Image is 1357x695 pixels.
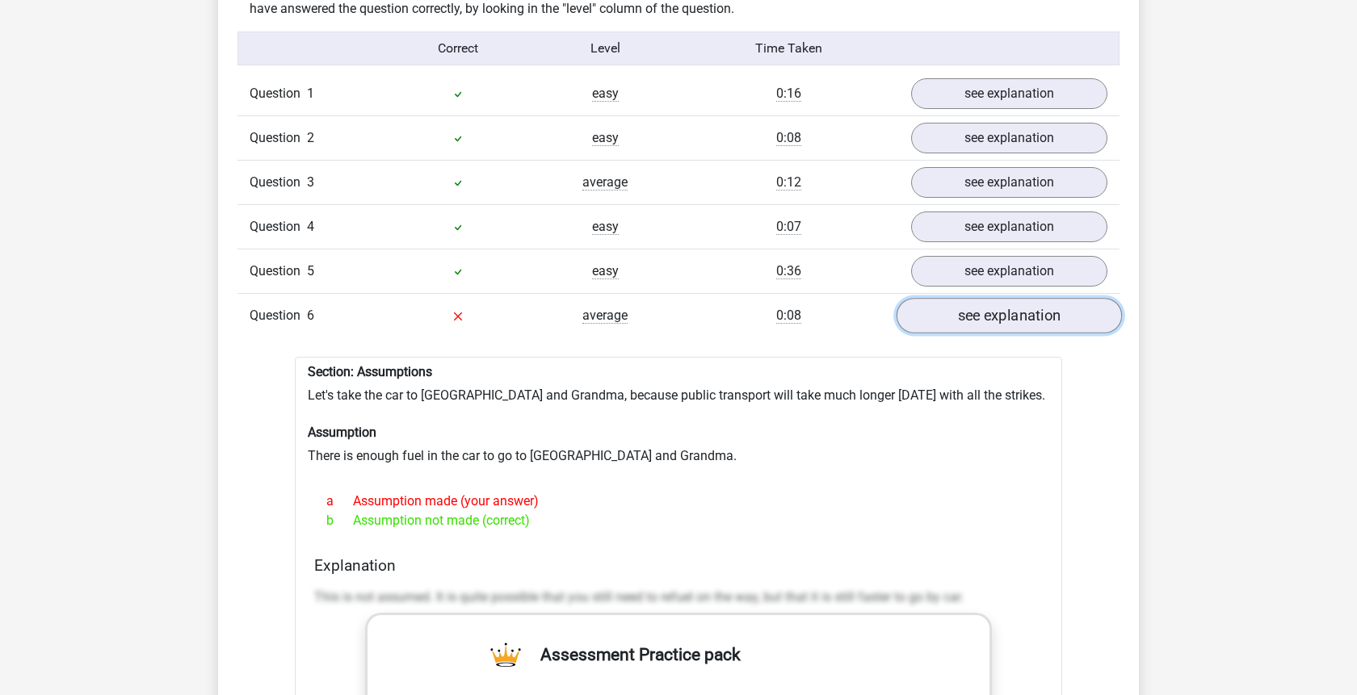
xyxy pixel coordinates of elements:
[776,219,801,235] span: 0:07
[592,130,619,146] span: easy
[776,174,801,190] span: 0:12
[308,364,1049,379] h6: Section: Assumptions
[314,588,1043,607] p: This is not assumed. It is quite possible that you still need to refuel on the way, but that it i...
[776,308,801,324] span: 0:08
[776,263,801,279] span: 0:36
[307,263,314,278] span: 5
[314,556,1043,575] h4: Explanation
[250,306,307,325] span: Question
[314,511,1043,530] div: Assumption not made (correct)
[776,86,801,102] span: 0:16
[592,219,619,235] span: easy
[582,308,628,324] span: average
[592,86,619,102] span: easy
[911,167,1107,198] a: see explanation
[678,39,899,58] div: Time Taken
[250,128,307,148] span: Question
[307,219,314,234] span: 4
[250,173,307,192] span: Question
[911,78,1107,109] a: see explanation
[326,492,353,511] span: a
[308,425,1049,440] h6: Assumption
[911,123,1107,153] a: see explanation
[326,511,353,530] span: b
[250,217,307,237] span: Question
[911,211,1107,242] a: see explanation
[307,130,314,145] span: 2
[385,39,532,58] div: Correct
[531,39,678,58] div: Level
[314,492,1043,511] div: Assumption made (your answer)
[250,84,307,103] span: Question
[776,130,801,146] span: 0:08
[307,308,314,323] span: 6
[307,86,314,101] span: 1
[897,298,1122,333] a: see explanation
[582,174,628,190] span: average
[307,174,314,190] span: 3
[592,263,619,279] span: easy
[250,262,307,281] span: Question
[911,256,1107,287] a: see explanation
